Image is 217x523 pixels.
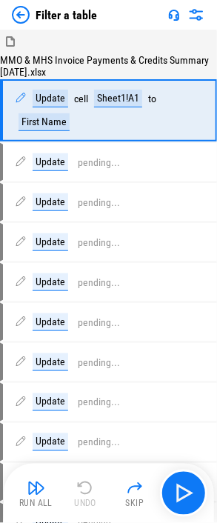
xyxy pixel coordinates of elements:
div: Update [33,193,68,211]
div: pending... [78,157,120,168]
div: Update [33,90,68,107]
div: cell [74,93,88,104]
div: Filter a table [36,8,97,22]
div: Update [33,273,68,291]
div: Update [33,433,68,451]
button: Skip [111,476,158,511]
div: pending... [78,437,120,448]
div: Sheet1!A1 [94,90,142,107]
div: pending... [78,197,120,208]
button: Run All [13,476,60,511]
div: Update [33,153,68,171]
img: Run All [27,479,45,497]
img: Settings menu [187,6,205,24]
div: Update [33,353,68,371]
div: to [148,93,156,104]
img: Skip [126,479,144,497]
div: Skip [126,499,144,508]
img: Back [12,6,30,24]
div: Update [33,233,68,251]
div: pending... [78,277,120,288]
div: Run All [19,499,53,508]
div: First Name [19,113,70,131]
div: pending... [78,237,120,248]
div: pending... [78,397,120,408]
div: Update [33,393,68,411]
div: pending... [78,357,120,368]
div: pending... [78,317,120,328]
div: Update [33,313,68,331]
img: Main button [172,482,196,505]
img: Support [168,9,180,21]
